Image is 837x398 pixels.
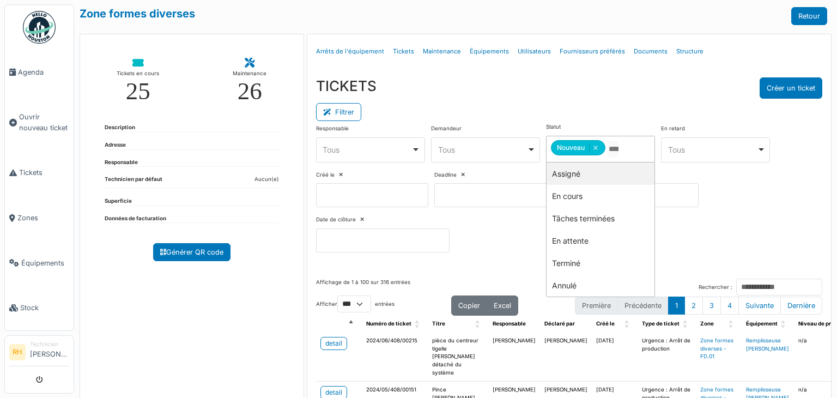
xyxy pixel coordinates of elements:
[544,321,575,327] span: Déclaré par
[699,284,732,292] label: Rechercher :
[320,337,347,350] a: detail
[105,159,138,167] dt: Responsable
[624,316,631,333] span: Créé le: Activate to sort
[418,39,465,64] a: Maintenance
[434,171,457,179] label: Deadline
[5,150,74,196] a: Tickets
[592,333,638,382] td: [DATE]
[668,144,757,155] div: Tous
[451,296,487,316] button: Copier
[494,301,511,310] span: Excel
[325,388,342,397] div: detail
[465,39,513,64] a: Équipements
[738,297,781,315] button: Next
[5,50,74,95] a: Agenda
[9,344,26,360] li: RH
[596,321,615,327] span: Créé le
[493,321,526,327] span: Responsable
[117,68,159,79] div: Tickets en cours
[389,39,418,64] a: Tickets
[668,297,685,315] button: 1
[642,321,680,327] span: Type de ticket
[316,125,349,133] label: Responsable
[105,124,135,132] dt: Description
[30,340,69,348] div: Technicien
[540,333,592,382] td: [PERSON_NAME]
[9,340,69,366] a: RH Technicien[PERSON_NAME]
[547,162,654,185] div: Assigné
[316,103,361,121] button: Filtrer
[30,340,69,364] li: [PERSON_NAME]
[126,79,150,104] div: 25
[21,258,69,268] span: Équipements
[431,125,462,133] label: Demandeur
[547,252,654,274] div: Terminé
[720,297,739,315] button: 4
[312,39,389,64] a: Arrêts de l'équipement
[17,213,69,223] span: Zones
[80,7,195,20] a: Zone formes diverses
[547,274,654,297] div: Annulé
[546,123,561,131] label: Statut
[18,67,69,77] span: Agenda
[575,297,822,315] nav: pagination
[362,333,428,382] td: 2024/06/408/00215
[547,230,654,252] div: En attente
[254,176,279,184] dd: Aucun(e)
[316,296,395,312] label: Afficher entrées
[233,68,266,79] div: Maintenance
[513,39,555,64] a: Utilisateurs
[325,339,342,348] div: detail
[5,240,74,286] a: Équipements
[547,207,654,230] div: Tâches terminées
[700,337,733,359] a: Zone formes diverses - FD.01
[458,301,480,310] span: Copier
[224,50,276,112] a: Maintenance 26
[316,171,335,179] label: Créé le
[105,215,166,223] dt: Données de facturation
[108,50,168,112] a: Tickets en cours 25
[105,197,132,206] dt: Superficie
[672,39,708,64] a: Structure
[153,243,231,261] a: Générer QR code
[366,321,411,327] span: Numéro de ticket
[488,333,540,382] td: [PERSON_NAME]
[684,297,703,315] button: 2
[781,316,787,333] span: Équipement: Activate to sort
[702,297,721,315] button: 3
[729,316,735,333] span: Zone: Activate to sort
[746,337,789,352] a: Remplisseuse [PERSON_NAME]
[337,296,371,312] select: Afficherentrées
[23,11,56,44] img: Badge_color-CXgf-gQk.svg
[19,112,69,132] span: Ouvrir nouveau ticket
[746,321,778,327] span: Équipement
[428,333,488,382] td: pièce du centreur tigelle [PERSON_NAME] détaché du système
[105,176,162,188] dt: Technicien par défaut
[5,286,74,331] a: Stock
[316,77,377,94] h3: TICKETS
[638,333,696,382] td: Urgence : Arrêt de production
[475,316,482,333] span: Titre: Activate to sort
[780,297,822,315] button: Last
[547,185,654,207] div: En cours
[555,39,629,64] a: Fournisseurs préférés
[629,39,672,64] a: Documents
[5,95,74,150] a: Ouvrir nouveau ticket
[760,77,822,99] button: Créer un ticket
[323,144,411,155] div: Tous
[608,141,618,157] input: Tous
[316,216,356,224] label: Date de clôture
[683,316,689,333] span: Type de ticket: Activate to sort
[438,144,527,155] div: Tous
[791,7,827,25] a: Retour
[238,79,262,104] div: 26
[589,144,602,152] button: Remove item: 'new'
[551,140,605,155] div: Nouveau
[316,279,410,296] div: Affichage de 1 à 100 sur 316 entrées
[20,303,69,313] span: Stock
[432,321,445,327] span: Titre
[487,296,518,316] button: Excel
[700,321,714,327] span: Zone
[105,141,126,149] dt: Adresse
[19,167,69,178] span: Tickets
